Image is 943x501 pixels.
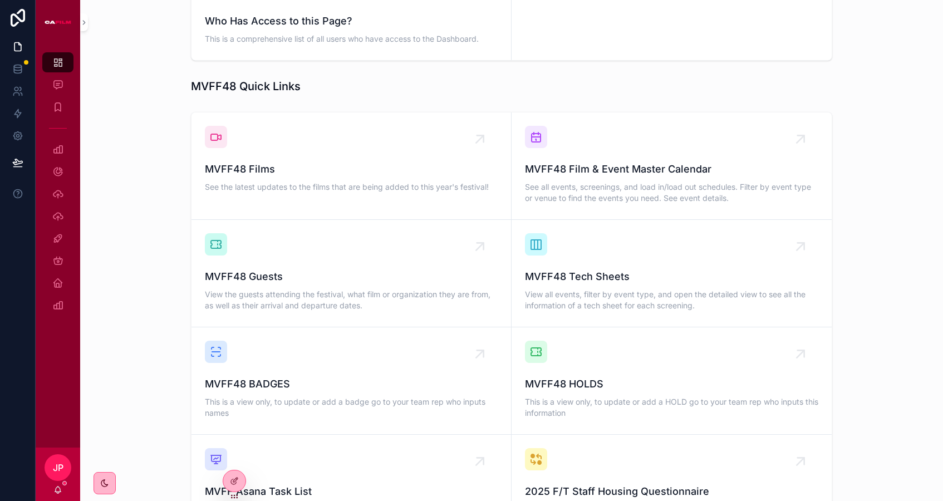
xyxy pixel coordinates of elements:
[205,181,498,193] span: See the latest updates to the films that are being added to this year's festival!
[191,220,512,327] a: MVFF48 GuestsView the guests attending the festival, what film or organization they are from, as ...
[205,13,498,29] span: Who Has Access to this Page?
[36,45,80,330] div: scrollable content
[525,396,818,419] span: This is a view only, to update or add a HOLD go to your team rep who inputs this information
[512,220,832,327] a: MVFF48 Tech SheetsView all events, filter by event type, and open the detailed view to see all th...
[512,327,832,435] a: MVFF48 HOLDSThis is a view only, to update or add a HOLD go to your team rep who inputs this info...
[191,327,512,435] a: MVFF48 BADGESThis is a view only, to update or add a badge go to your team rep who inputs names
[525,484,818,499] span: 2025 F/T Staff Housing Questionnaire
[512,112,832,220] a: MVFF48 Film & Event Master CalendarSee all events, screenings, and load in/load out schedules. Fi...
[205,33,498,45] span: This is a comprehensive list of all users who have access to the Dashboard.
[205,396,498,419] span: This is a view only, to update or add a badge go to your team rep who inputs names
[205,484,498,499] span: MVFF Asana Task List
[205,161,498,177] span: MVFF48 Films
[191,78,301,94] h1: MVFF48 Quick Links
[525,289,818,311] span: View all events, filter by event type, and open the detailed view to see all the information of a...
[45,13,71,31] img: App logo
[525,269,818,284] span: MVFF48 Tech Sheets
[525,181,818,204] span: See all events, screenings, and load in/load out schedules. Filter by event type or venue to find...
[191,112,512,220] a: MVFF48 FilmsSee the latest updates to the films that are being added to this year's festival!
[205,269,498,284] span: MVFF48 Guests
[525,161,818,177] span: MVFF48 Film & Event Master Calendar
[205,289,498,311] span: View the guests attending the festival, what film or organization they are from, as well as their...
[205,376,498,392] span: MVFF48 BADGES
[525,376,818,392] span: MVFF48 HOLDS
[53,461,63,474] span: JP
